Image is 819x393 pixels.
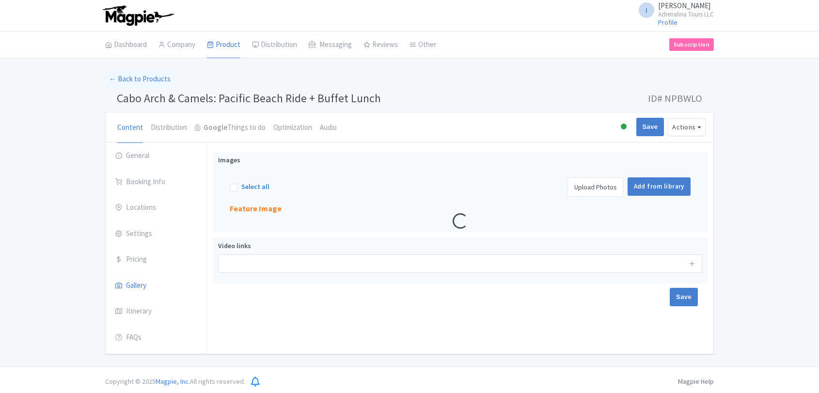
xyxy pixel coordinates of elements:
[106,220,206,248] a: Settings
[670,288,698,306] input: Save
[658,1,710,10] span: [PERSON_NAME]
[628,177,691,196] a: Add from library
[195,112,266,143] a: GoogleThings to do
[567,177,624,197] a: Upload Photos
[117,91,381,106] span: Cabo Arch & Camels: Pacific Beach Ride + Buffet Lunch
[648,89,702,108] span: ID# NPBWLO
[363,31,398,59] a: Reviews
[218,241,251,250] span: Video links
[106,324,206,351] a: FAQs
[230,204,282,213] h5: Feature Image
[639,2,654,18] span: I
[106,142,206,170] a: General
[252,31,297,59] a: Distribution
[668,118,706,136] button: Actions
[658,11,714,17] small: Adrenalina Tours LLC
[100,5,175,26] img: logo-ab69f6fb50320c5b225c76a69d11143b.png
[678,377,714,386] a: Magpie Help
[218,155,240,166] span: Images
[106,246,206,273] a: Pricing
[633,2,714,17] a: I [PERSON_NAME] Adrenalina Tours LLC
[156,377,190,386] span: Magpie, Inc.
[273,112,312,143] a: Optimization
[320,112,337,143] a: Audio
[658,18,677,27] a: Profile
[241,182,269,192] label: Select all
[106,272,206,299] a: Gallery
[309,31,352,59] a: Messaging
[207,31,240,59] a: Product
[117,112,143,143] a: Content
[106,298,206,325] a: Itinerary
[204,122,227,133] strong: Google
[151,112,187,143] a: Distribution
[409,31,436,59] a: Other
[105,31,147,59] a: Dashboard
[99,377,251,387] div: Copyright © 2025 All rights reserved.
[636,118,664,136] input: Save
[106,194,206,221] a: Locations
[669,38,714,51] a: Subscription
[105,70,174,89] a: ← Back to Products
[158,31,195,59] a: Company
[106,169,206,196] a: Booking Info
[619,120,629,135] div: Active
